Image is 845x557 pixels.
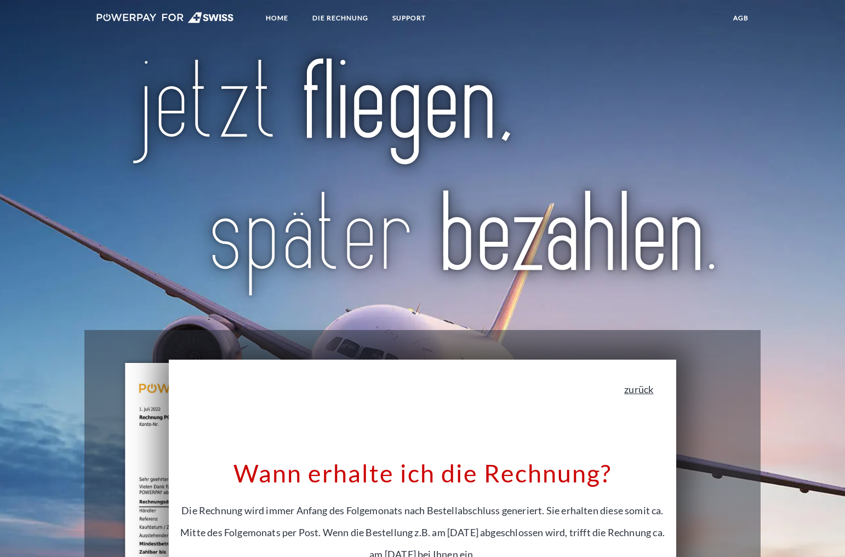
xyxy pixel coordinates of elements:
[126,56,718,301] img: title-swiss_de.svg
[624,384,653,394] a: zurück
[256,8,298,28] a: Home
[176,461,669,486] h3: Wann erhalte ich die Rechnung?
[96,12,234,23] img: logo-swiss-white.svg
[724,8,758,28] a: agb
[303,8,378,28] a: DIE RECHNUNG
[383,8,435,28] a: SUPPORT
